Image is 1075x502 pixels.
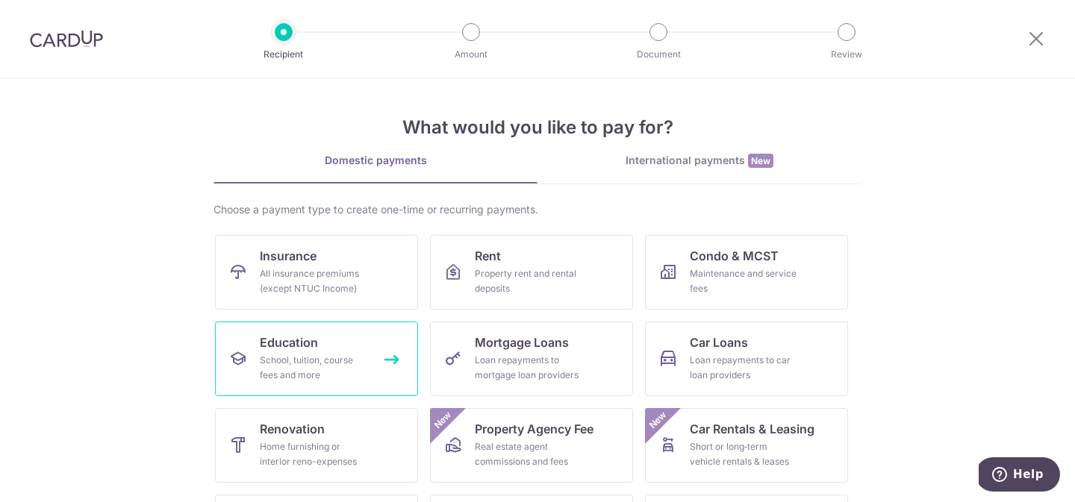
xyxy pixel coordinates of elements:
div: Choose a payment type to create one-time or recurring payments. [214,202,861,217]
span: New [646,408,670,433]
span: Rent [475,247,501,265]
p: Document [603,47,714,62]
div: Home furnishing or interior reno-expenses [260,439,367,469]
a: InsuranceAll insurance premiums (except NTUC Income) [215,235,418,310]
div: Short or long‑term vehicle rentals & leases [690,439,797,469]
div: Loan repayments to car loan providers [690,353,797,383]
div: All insurance premiums (except NTUC Income) [260,266,367,296]
span: Education [260,333,318,351]
span: Car Rentals & Leasing [690,420,814,438]
a: RentProperty rent and rental deposits [430,235,633,310]
span: Help [34,10,65,24]
div: Property rent and rental deposits [475,266,582,296]
a: EducationSchool, tuition, course fees and more [215,321,418,396]
div: Loan repayments to mortgage loan providers [475,353,582,383]
div: Domestic payments [214,153,537,168]
h4: What would you like to pay for? [214,114,861,141]
div: Maintenance and service fees [690,266,797,296]
p: Review [791,47,902,62]
p: Amount [416,47,526,62]
a: Property Agency FeeReal estate agent commissions and feesNew [430,408,633,483]
span: Property Agency Fee [475,420,593,438]
iframe: Opens a widget where you can find more information [979,457,1060,495]
a: Condo & MCSTMaintenance and service fees [645,235,848,310]
span: Insurance [260,247,317,265]
span: Car Loans [690,333,748,351]
p: Recipient [228,47,339,62]
div: School, tuition, course fees and more [260,353,367,383]
a: Car Rentals & LeasingShort or long‑term vehicle rentals & leasesNew [645,408,848,483]
span: Condo & MCST [690,247,779,265]
span: New [748,154,773,168]
a: RenovationHome furnishing or interior reno-expenses [215,408,418,483]
span: Renovation [260,420,325,438]
a: Car LoansLoan repayments to car loan providers [645,321,848,396]
span: Mortgage Loans [475,333,569,351]
img: CardUp [30,30,103,48]
span: New [431,408,455,433]
div: Real estate agent commissions and fees [475,439,582,469]
a: Mortgage LoansLoan repayments to mortgage loan providers [430,321,633,396]
div: International payments [537,153,861,169]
